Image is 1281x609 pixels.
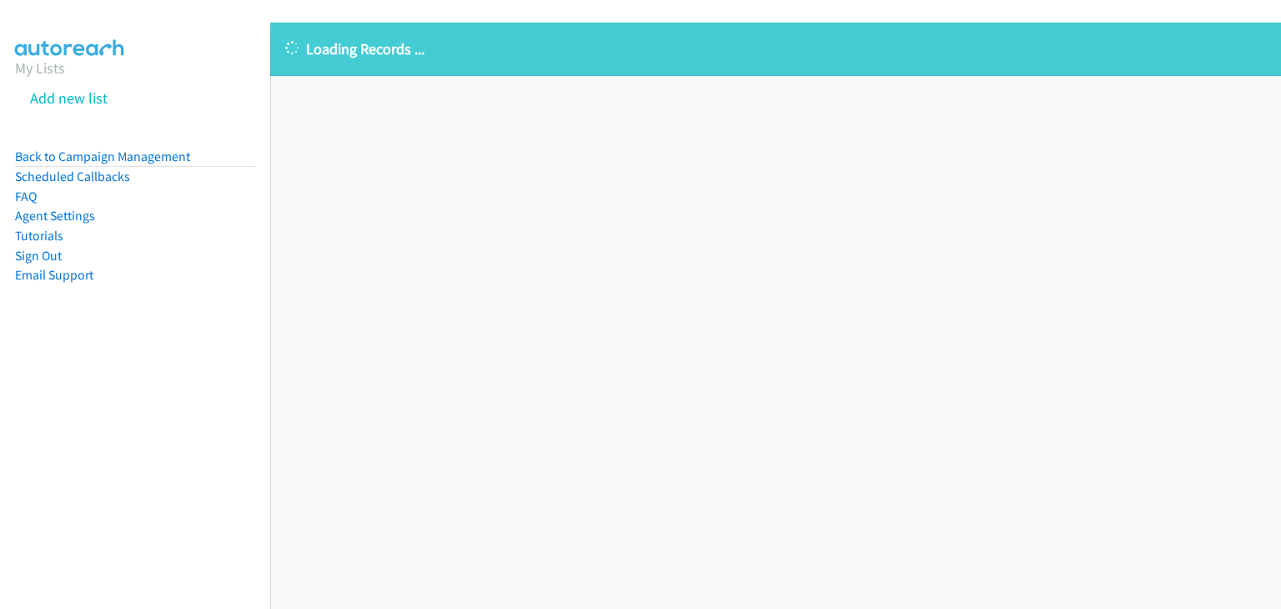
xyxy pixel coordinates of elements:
[15,189,37,204] a: FAQ
[15,208,95,224] a: Agent Settings
[15,169,130,184] a: Scheduled Callbacks
[15,248,62,264] a: Sign Out
[285,38,1266,60] p: Loading Records ...
[15,228,63,244] a: Tutorials
[15,58,65,78] a: My Lists
[15,267,93,283] a: Email Support
[30,88,108,108] a: Add new list
[15,148,190,164] a: Back to Campaign Management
